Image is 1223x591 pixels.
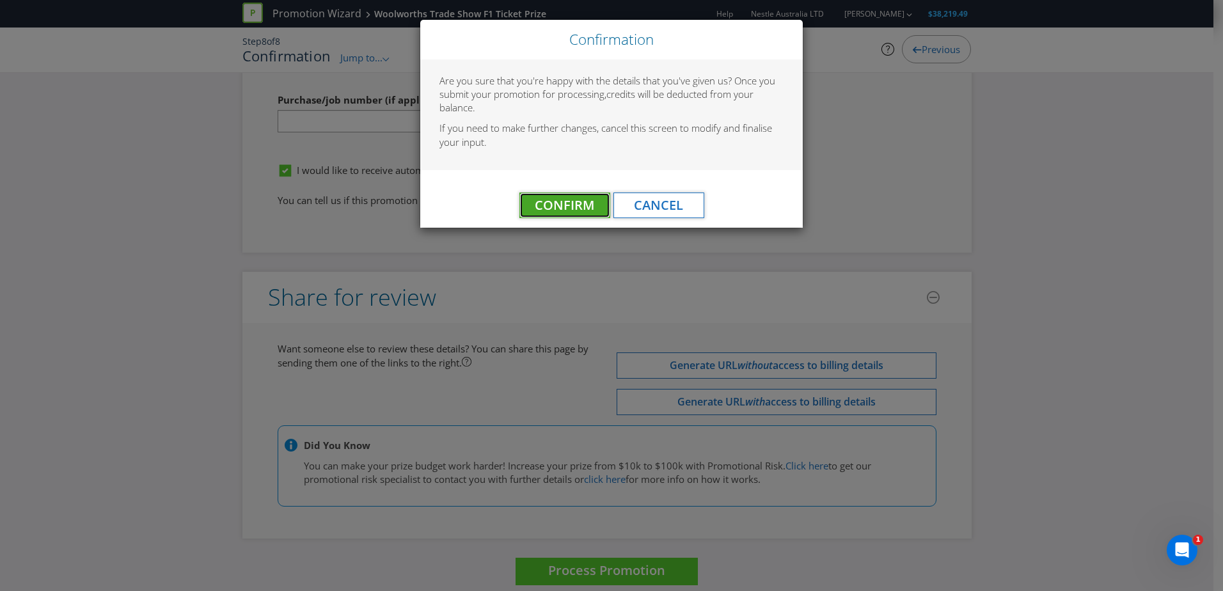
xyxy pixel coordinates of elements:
[439,122,784,149] p: If you need to make further changes, cancel this screen to modify and finalise your input.
[1167,535,1197,565] iframe: Intercom live chat
[634,196,683,214] span: Cancel
[519,193,610,218] button: Confirm
[439,88,754,114] span: credits will be deducted from your balance
[420,20,803,59] div: Close
[535,196,594,214] span: Confirm
[569,29,654,49] span: Confirmation
[473,101,475,114] span: .
[439,74,775,100] span: Are you sure that you're happy with the details that you've given us? Once you submit your promot...
[1193,535,1203,545] span: 1
[613,193,704,218] button: Cancel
